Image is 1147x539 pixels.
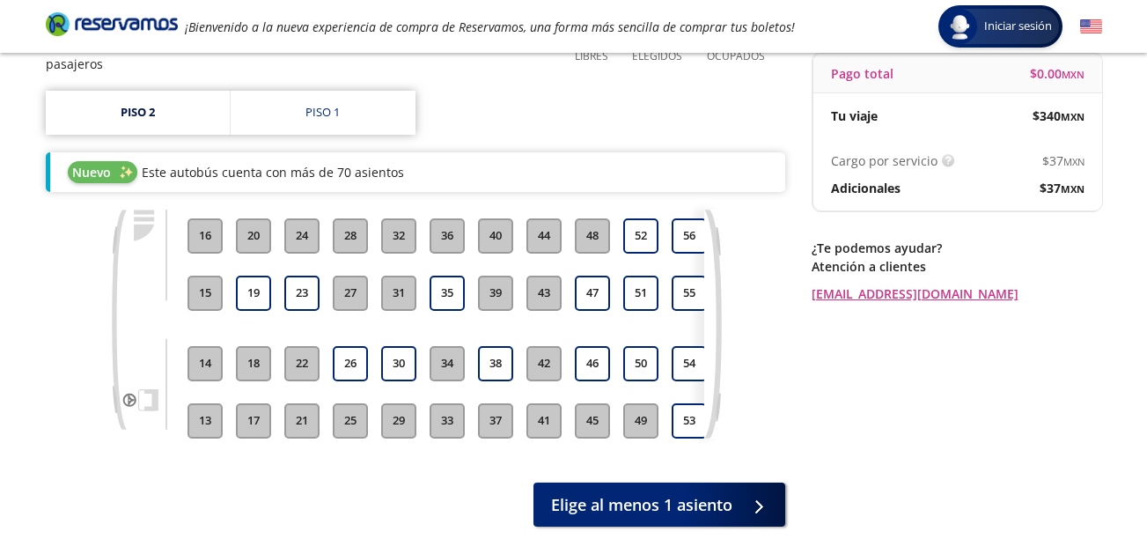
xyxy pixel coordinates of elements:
[1061,110,1085,123] small: MXN
[1061,182,1085,196] small: MXN
[187,346,223,381] button: 14
[1040,179,1085,197] span: $ 37
[46,11,178,37] i: Brand Logo
[430,276,465,311] button: 35
[187,403,223,439] button: 13
[575,403,610,439] button: 45
[623,346,658,381] button: 50
[381,276,416,311] button: 31
[284,403,320,439] button: 21
[812,257,1102,276] p: Atención a clientes
[284,276,320,311] button: 23
[284,218,320,254] button: 24
[333,218,368,254] button: 28
[430,218,465,254] button: 36
[526,403,562,439] button: 41
[430,403,465,439] button: 33
[1080,16,1102,38] button: English
[236,218,271,254] button: 20
[1030,64,1085,83] span: $ 0.00
[526,346,562,381] button: 42
[305,104,340,122] div: Piso 1
[236,403,271,439] button: 17
[623,403,658,439] button: 49
[381,346,416,381] button: 30
[575,346,610,381] button: 46
[142,163,404,181] p: Este autobús cuenta con más de 70 asientos
[185,18,795,35] em: ¡Bienvenido a la nueva experiencia de compra de Reservamos, una forma más sencilla de comprar tus...
[831,179,901,197] p: Adicionales
[1063,155,1085,168] small: MXN
[381,403,416,439] button: 29
[430,346,465,381] button: 34
[551,493,732,517] span: Elige al menos 1 asiento
[46,36,550,73] p: Elige los asientos que necesites, en seguida te solicitaremos los datos de los pasajeros
[812,239,1102,257] p: ¿Te podemos ayudar?
[623,276,658,311] button: 51
[1062,68,1085,81] small: MXN
[672,218,707,254] button: 56
[623,218,658,254] button: 52
[46,11,178,42] a: Brand Logo
[812,284,1102,303] a: [EMAIL_ADDRESS][DOMAIN_NAME]
[1042,151,1085,170] span: $ 37
[284,346,320,381] button: 22
[333,346,368,381] button: 26
[526,218,562,254] button: 44
[231,91,415,135] a: Piso 1
[526,276,562,311] button: 43
[381,218,416,254] button: 32
[831,64,893,83] p: Pago total
[478,218,513,254] button: 40
[236,346,271,381] button: 18
[46,91,230,135] a: Piso 2
[478,403,513,439] button: 37
[72,163,111,181] span: Nuevo
[672,403,707,439] button: 53
[333,276,368,311] button: 27
[1033,107,1085,125] span: $ 340
[831,107,878,125] p: Tu viaje
[478,346,513,381] button: 38
[831,151,937,170] p: Cargo por servicio
[187,218,223,254] button: 16
[236,276,271,311] button: 19
[672,346,707,381] button: 54
[672,276,707,311] button: 55
[533,483,785,527] button: Elige al menos 1 asiento
[478,276,513,311] button: 39
[575,276,610,311] button: 47
[333,403,368,439] button: 25
[575,218,610,254] button: 48
[977,18,1059,35] span: Iniciar sesión
[187,276,223,311] button: 15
